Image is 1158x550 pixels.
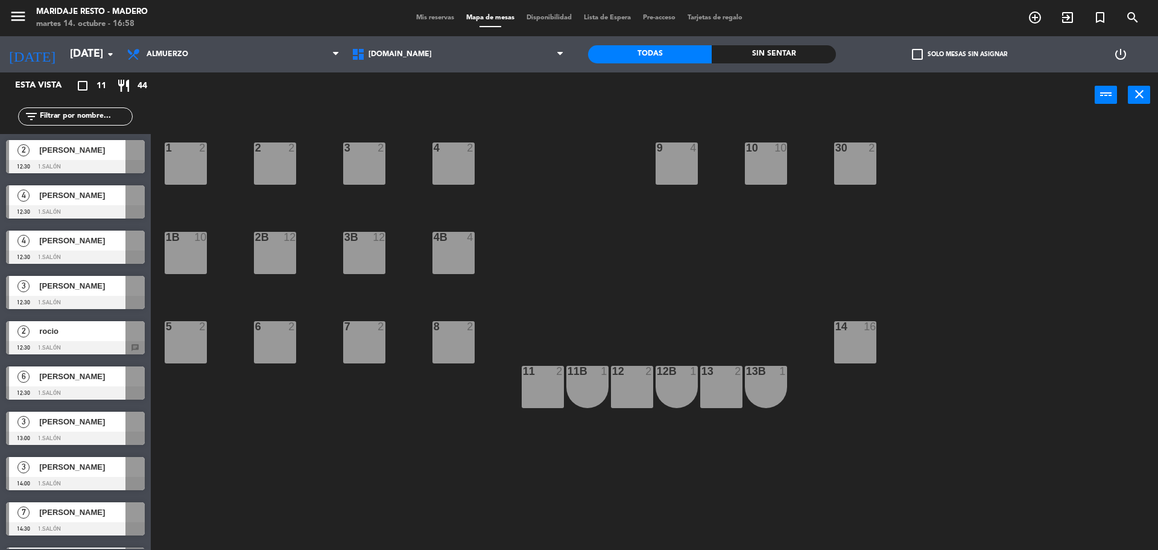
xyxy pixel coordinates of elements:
[9,7,27,25] i: menu
[1095,86,1117,104] button: power_input
[17,371,30,383] span: 6
[657,142,657,153] div: 9
[1128,86,1150,104] button: close
[17,144,30,156] span: 2
[6,78,87,93] div: Esta vista
[735,366,742,377] div: 2
[912,49,923,60] span: check_box_outline_blank
[17,190,30,202] span: 4
[9,7,27,30] button: menu
[96,79,106,93] span: 11
[199,142,206,153] div: 2
[912,49,1007,60] label: Solo mesas sin asignar
[712,45,835,63] div: Sin sentar
[779,366,786,377] div: 1
[39,370,125,383] span: [PERSON_NAME]
[1099,87,1113,101] i: power_input
[556,366,563,377] div: 2
[1093,10,1107,25] i: turned_in_not
[166,142,166,153] div: 1
[39,280,125,292] span: [PERSON_NAME]
[1132,87,1147,101] i: close
[774,142,786,153] div: 10
[578,14,637,21] span: Lista de Espera
[17,507,30,519] span: 7
[523,366,524,377] div: 11
[378,142,385,153] div: 2
[39,110,132,123] input: Filtrar por nombre...
[1060,10,1075,25] i: exit_to_app
[39,325,125,337] span: rocio
[36,6,148,18] div: Maridaje Resto - Madero
[288,142,296,153] div: 2
[166,232,166,243] div: 1B
[255,142,256,153] div: 2
[690,366,697,377] div: 1
[746,366,747,377] div: 13B
[682,14,748,21] span: Tarjetas de regalo
[344,321,345,332] div: 7
[39,461,125,473] span: [PERSON_NAME]
[194,232,206,243] div: 10
[116,78,131,93] i: restaurant
[645,366,653,377] div: 2
[690,142,697,153] div: 4
[283,232,296,243] div: 12
[166,321,166,332] div: 5
[864,321,876,332] div: 16
[103,47,118,62] i: arrow_drop_down
[75,78,90,93] i: crop_square
[344,232,345,243] div: 3B
[657,366,657,377] div: 12B
[199,321,206,332] div: 2
[612,366,613,377] div: 12
[17,416,30,428] span: 3
[255,232,256,243] div: 2B
[467,142,474,153] div: 2
[378,321,385,332] div: 2
[637,14,682,21] span: Pre-acceso
[147,50,188,59] span: Almuerzo
[39,415,125,428] span: [PERSON_NAME]
[1028,10,1042,25] i: add_circle_outline
[39,506,125,519] span: [PERSON_NAME]
[373,232,385,243] div: 12
[17,280,30,292] span: 3
[255,321,256,332] div: 6
[460,14,520,21] span: Mapa de mesas
[288,321,296,332] div: 2
[369,50,432,59] span: [DOMAIN_NAME]
[467,232,474,243] div: 4
[746,142,747,153] div: 10
[17,235,30,247] span: 4
[36,18,148,30] div: martes 14. octubre - 16:58
[601,366,608,377] div: 1
[39,144,125,156] span: [PERSON_NAME]
[344,142,345,153] div: 3
[24,109,39,124] i: filter_list
[588,45,712,63] div: Todas
[520,14,578,21] span: Disponibilidad
[17,325,30,337] span: 2
[138,79,147,93] span: 44
[410,14,460,21] span: Mis reservas
[467,321,474,332] div: 2
[868,142,876,153] div: 2
[39,234,125,247] span: [PERSON_NAME]
[1125,10,1140,25] i: search
[39,189,125,202] span: [PERSON_NAME]
[17,461,30,473] span: 3
[1113,47,1128,62] i: power_settings_new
